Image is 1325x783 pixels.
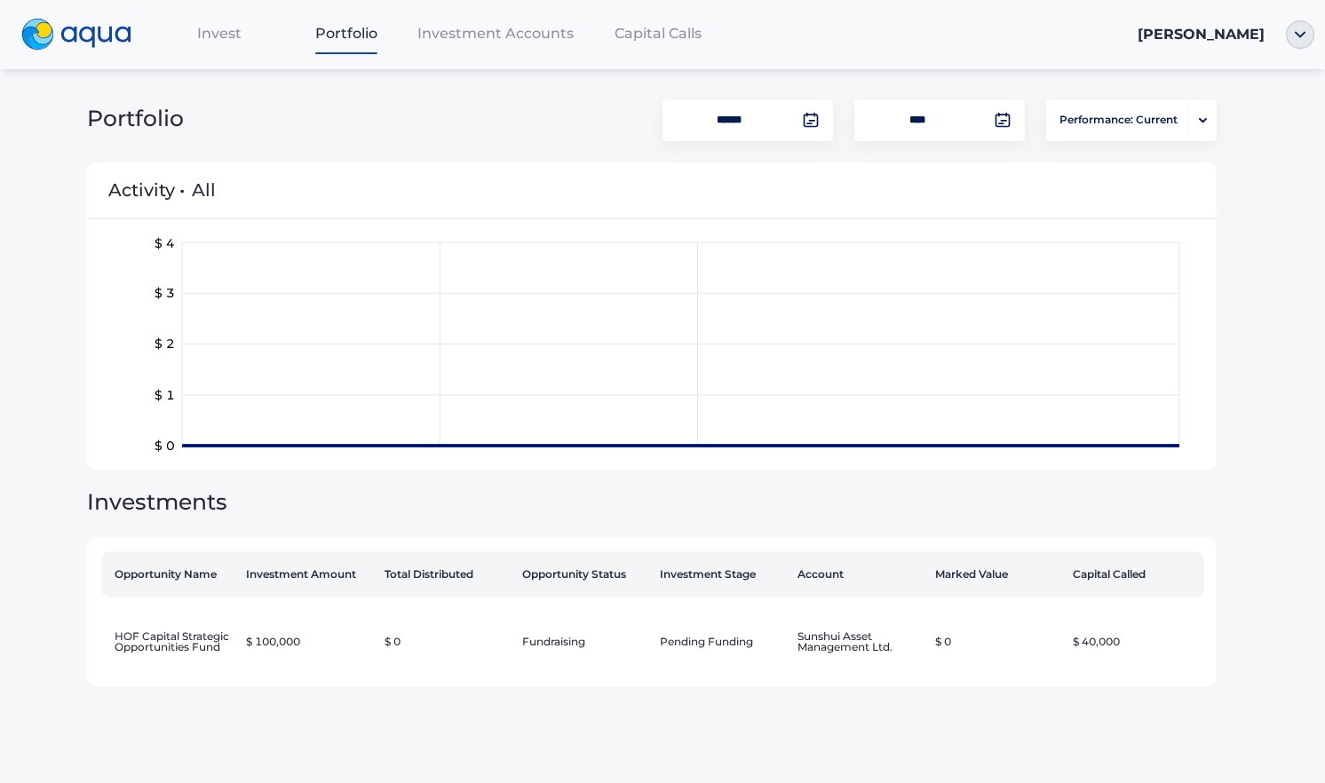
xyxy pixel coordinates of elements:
[417,25,574,42] span: Investment Accounts
[1066,551,1203,597] th: Capital Called
[239,612,377,672] td: $ 100,000
[581,15,735,51] a: Capital Calls
[928,551,1066,597] th: Marked Value
[155,285,175,301] tspan: $ 3
[790,612,928,672] td: Sunshui Asset Management Ltd.
[11,14,156,55] a: logo
[802,111,820,129] img: calendar
[315,25,377,42] span: Portfolio
[197,25,242,42] span: Invest
[790,551,928,597] th: Account
[101,551,239,597] th: Opportunity Name
[928,612,1066,672] td: $ 0
[994,111,1012,129] img: calendar
[108,157,185,223] span: Activity •
[101,612,239,672] td: HOF Capital Strategic Opportunities Fund
[156,15,283,51] a: Invest
[283,15,410,51] a: Portfolio
[87,488,227,515] span: Investments
[155,235,175,251] tspan: $ 4
[1046,99,1217,141] button: Performance: Currentportfolio-arrow
[377,551,515,597] th: Total Distributed
[1066,612,1203,672] td: $ 40,000
[515,551,653,597] th: Opportunity Status
[515,612,653,672] td: Fundraising
[155,438,175,454] tspan: $ 0
[1059,103,1178,138] span: Performance: Current
[21,19,131,51] img: logo
[410,15,581,51] a: Investment Accounts
[192,179,216,201] span: All
[1199,117,1207,123] img: portfolio-arrow
[377,612,515,672] td: $ 0
[155,336,175,352] tspan: $ 2
[87,105,184,131] span: Portfolio
[1286,20,1314,49] img: ellipse
[239,551,377,597] th: Investment Amount
[615,25,702,42] span: Capital Calls
[653,612,790,672] td: Pending Funding
[1138,26,1265,43] span: [PERSON_NAME]
[155,387,175,403] tspan: $ 1
[653,551,790,597] th: Investment Stage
